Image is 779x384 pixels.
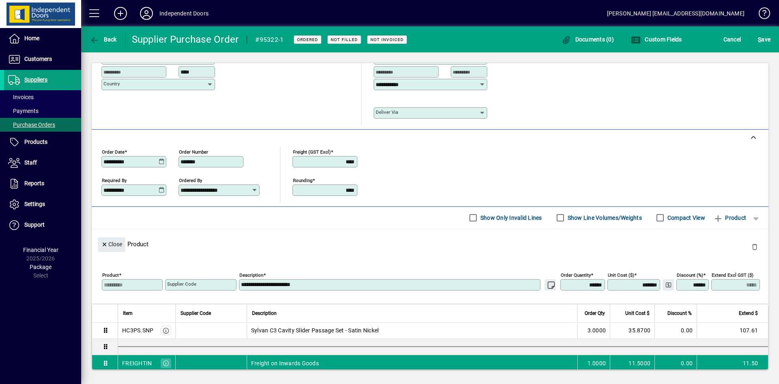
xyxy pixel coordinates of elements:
app-page-header-button: Close [96,240,127,247]
span: Suppliers [24,76,47,83]
span: Support [24,221,45,228]
mat-label: Order Quantity [561,272,591,278]
mat-label: Order date [102,149,125,154]
span: Package [30,264,52,270]
button: Documents (0) [559,32,616,47]
a: Support [4,215,81,235]
mat-label: Order number [179,149,208,154]
span: Custom Fields [631,36,682,43]
div: Independent Doors [159,7,209,20]
a: Customers [4,49,81,69]
app-page-header-button: Delete [745,243,764,250]
mat-label: Country [103,81,120,87]
div: FREIGHTIN [122,359,152,367]
span: Not Invoiced [370,37,404,42]
button: Change Price Levels [663,279,674,291]
span: Customers [24,56,52,62]
a: Settings [4,194,81,215]
span: Item [123,309,133,318]
span: Freight on Inwards Goods [251,359,319,367]
a: Payments [4,104,81,118]
span: Products [24,139,47,145]
td: 35.8700 [610,323,654,339]
mat-label: Product [102,272,119,278]
button: Back [88,32,119,47]
span: Description [252,309,277,318]
span: S [758,36,761,43]
span: Documents (0) [561,36,614,43]
button: Custom Fields [629,32,684,47]
button: Add [108,6,133,21]
mat-label: Freight (GST excl) [293,149,331,154]
div: #95322-1 [255,33,284,46]
mat-label: Required by [102,177,127,183]
mat-label: Unit Cost ($) [608,272,634,278]
td: 1.0000 [577,355,610,371]
span: Ordered [297,37,318,42]
td: 0.00 [654,355,697,371]
span: Settings [24,201,45,207]
button: Delete [745,237,764,257]
span: Discount % [667,309,692,318]
a: Staff [4,153,81,173]
div: HC3PS.SNP [122,326,153,334]
td: 0.00 [654,323,697,339]
app-page-header-button: Back [81,32,126,47]
td: 11.5000 [610,355,654,371]
span: Unit Cost $ [625,309,650,318]
label: Compact View [666,214,705,222]
button: Profile [133,6,159,21]
div: Product [92,229,768,259]
mat-label: Description [239,272,263,278]
a: Knowledge Base [753,2,769,28]
mat-label: Discount (%) [677,272,703,278]
span: Reports [24,180,44,187]
td: 11.50 [697,355,768,371]
button: Save [756,32,773,47]
button: Cancel [721,32,743,47]
span: Product [713,211,746,224]
label: Show Only Invalid Lines [479,214,542,222]
td: 3.0000 [577,323,610,339]
span: Back [90,36,117,43]
span: Sylvan C3 Cavity Slider Passage Set - Satin Nickel [251,326,379,334]
a: Home [4,28,81,49]
a: Reports [4,174,81,194]
mat-label: Supplier Code [167,281,196,287]
span: Payments [8,108,39,114]
button: Close [98,237,125,252]
span: Extend $ [739,309,758,318]
span: Home [24,35,39,41]
span: Not Filled [331,37,358,42]
span: Staff [24,159,37,166]
a: Purchase Orders [4,118,81,132]
mat-label: Deliver via [376,109,398,115]
span: Invoices [8,94,34,100]
div: [PERSON_NAME] [EMAIL_ADDRESS][DOMAIN_NAME] [607,7,745,20]
div: Supplier Purchase Order [132,33,239,46]
a: Invoices [4,90,81,104]
mat-label: Ordered by [179,177,202,183]
button: Product [709,210,750,225]
span: Supplier Code [181,309,211,318]
td: 107.61 [697,323,768,339]
span: Close [101,238,122,251]
mat-label: Rounding [293,177,312,183]
label: Show Line Volumes/Weights [566,214,642,222]
span: Order Qty [585,309,605,318]
span: Cancel [723,33,741,46]
a: Products [4,132,81,152]
mat-label: Extend excl GST ($) [712,272,753,278]
span: ave [758,33,770,46]
span: Purchase Orders [8,121,55,128]
span: Financial Year [23,247,58,253]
